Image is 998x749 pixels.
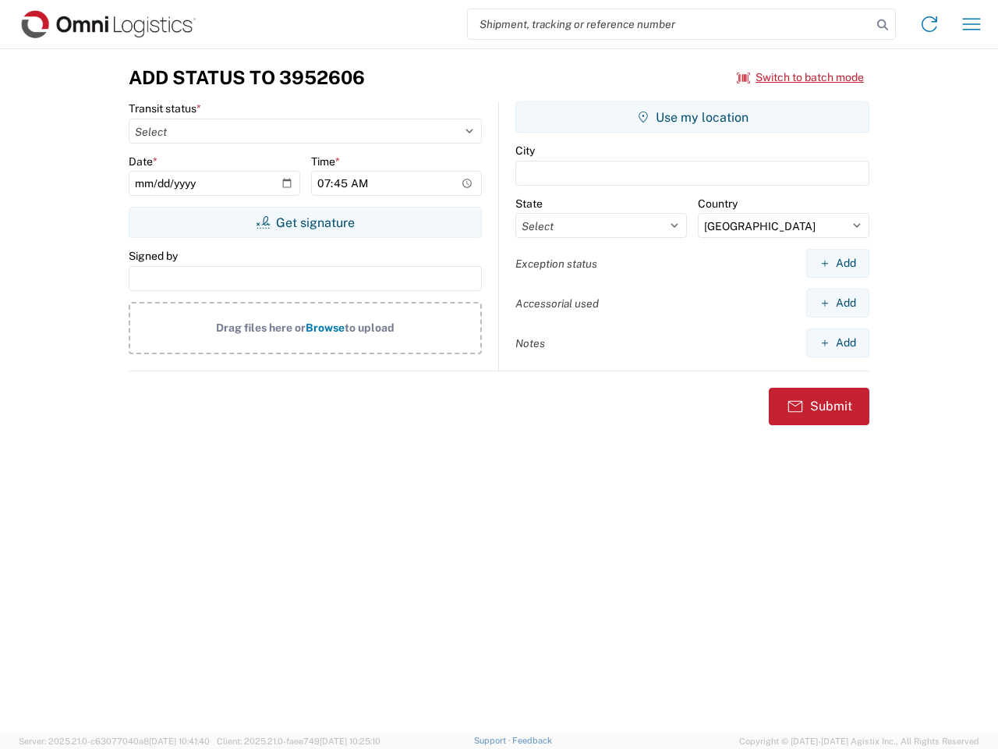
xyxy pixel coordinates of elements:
span: Server: 2025.21.0-c63077040a8 [19,737,210,746]
button: Add [806,328,869,357]
button: Use my location [515,101,869,133]
button: Add [806,289,869,318]
button: Get signature [129,207,482,238]
label: Exception status [515,257,597,271]
span: Copyright © [DATE]-[DATE] Agistix Inc., All Rights Reserved [739,734,979,748]
label: State [515,197,543,211]
span: [DATE] 10:25:10 [320,737,380,746]
a: Feedback [512,736,552,745]
span: Browse [306,321,345,334]
label: Country [698,197,738,211]
span: [DATE] 10:41:40 [149,737,210,746]
span: to upload [345,321,395,334]
h3: Add Status to 3952606 [129,66,365,89]
label: Transit status [129,101,201,115]
span: Client: 2025.21.0-faee749 [217,737,380,746]
label: Date [129,154,157,169]
a: Support [474,736,513,745]
button: Add [806,249,869,278]
button: Submit [769,388,869,425]
input: Shipment, tracking or reference number [468,9,872,39]
button: Switch to batch mode [737,65,864,91]
label: Time [311,154,340,169]
label: City [515,144,535,158]
span: Drag files here or [216,321,306,334]
label: Accessorial used [515,296,599,311]
label: Notes [515,336,545,350]
label: Signed by [129,249,178,263]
